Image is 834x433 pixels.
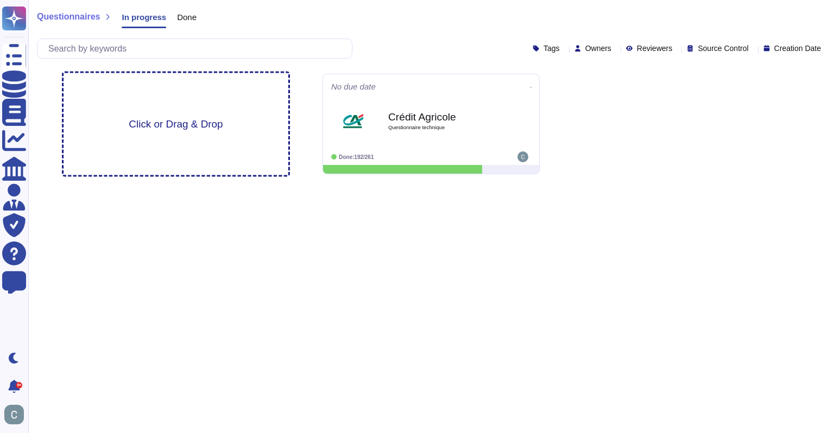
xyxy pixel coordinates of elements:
[2,403,31,426] button: user
[517,151,528,162] img: user
[37,12,100,21] span: Questionnaires
[698,44,748,52] span: Source Control
[774,44,821,52] span: Creation Date
[331,82,376,91] span: No due date
[388,112,497,122] b: Crédit Agricole
[129,119,223,129] span: Click or Drag & Drop
[585,44,611,52] span: Owners
[339,154,374,160] span: Done: 192/261
[43,39,352,58] input: Search by keywords
[339,107,367,135] img: Logo
[637,44,672,52] span: Reviewers
[177,13,197,21] span: Done
[16,382,22,389] div: 9+
[388,125,497,130] span: Questionnaire technique
[122,13,166,21] span: In progress
[544,44,560,52] span: Tags
[4,405,24,424] img: user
